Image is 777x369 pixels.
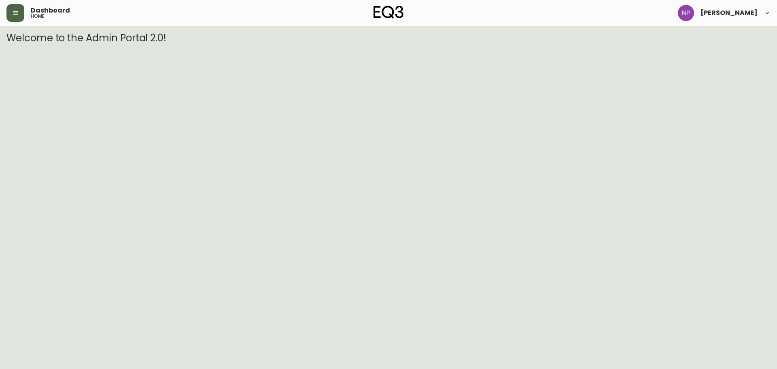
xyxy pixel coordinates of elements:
[31,7,70,14] span: Dashboard
[374,6,403,19] img: logo
[678,5,694,21] img: 50f1e64a3f95c89b5c5247455825f96f
[6,32,771,44] h3: Welcome to the Admin Portal 2.0!
[31,14,45,19] h5: home
[701,10,758,16] span: [PERSON_NAME]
